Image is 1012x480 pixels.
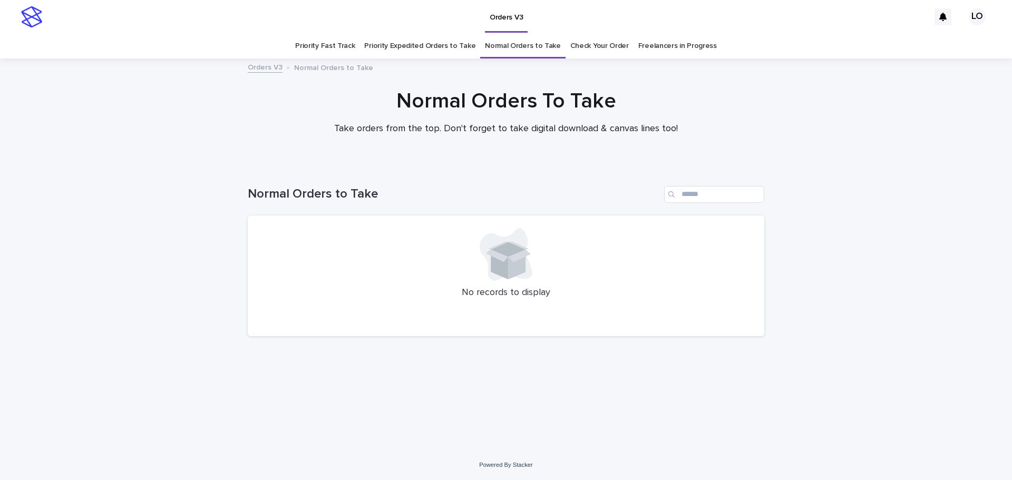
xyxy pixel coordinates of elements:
[479,462,532,468] a: Powered By Stacker
[969,8,986,25] div: LO
[248,187,660,202] h1: Normal Orders to Take
[248,61,283,73] a: Orders V3
[294,61,373,73] p: Normal Orders to Take
[485,34,561,58] a: Normal Orders to Take
[638,34,717,58] a: Freelancers in Progress
[248,89,764,114] h1: Normal Orders To Take
[364,34,475,58] a: Priority Expedited Orders to Take
[260,287,752,299] p: No records to display
[295,34,355,58] a: Priority Fast Track
[295,123,717,135] p: Take orders from the top. Don't forget to take digital download & canvas lines too!
[21,6,42,27] img: stacker-logo-s-only.png
[664,186,764,203] input: Search
[570,34,629,58] a: Check Your Order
